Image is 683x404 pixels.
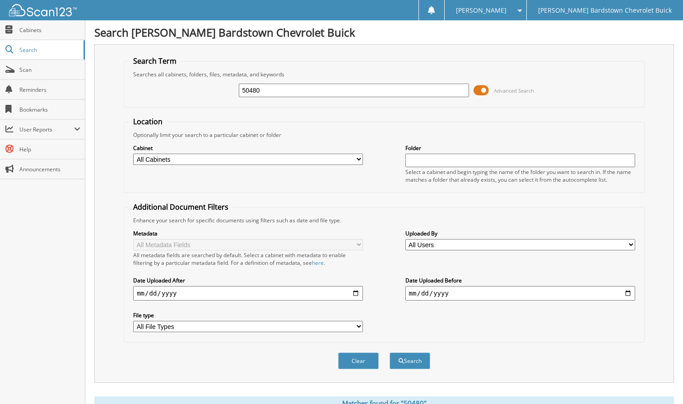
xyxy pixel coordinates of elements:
input: start [133,286,363,301]
label: File type [133,311,363,319]
span: Bookmarks [19,106,80,113]
label: Date Uploaded After [133,277,363,284]
a: here [312,259,324,267]
div: Enhance your search for specific documents using filters such as date and file type. [129,216,640,224]
div: Optionally limit your search to a particular cabinet or folder [129,131,640,139]
span: Cabinets [19,26,80,34]
div: Select a cabinet and begin typing the name of the folder you want to search in. If the name match... [405,168,635,183]
legend: Additional Document Filters [129,202,233,212]
label: Metadata [133,230,363,237]
label: Folder [405,144,635,152]
span: Reminders [19,86,80,94]
span: Scan [19,66,80,74]
label: Cabinet [133,144,363,152]
img: scan123-logo-white.svg [9,4,77,16]
span: Search [19,46,79,54]
span: [PERSON_NAME] Bardstown Chevrolet Buick [538,8,672,13]
button: Search [390,352,430,369]
input: end [405,286,635,301]
span: Announcements [19,165,80,173]
label: Date Uploaded Before [405,277,635,284]
span: Help [19,146,80,153]
span: User Reports [19,126,74,133]
button: Clear [338,352,379,369]
span: Advanced Search [494,87,534,94]
label: Uploaded By [405,230,635,237]
legend: Location [129,117,167,127]
h1: Search [PERSON_NAME] Bardstown Chevrolet Buick [94,25,674,40]
div: All metadata fields are searched by default. Select a cabinet with metadata to enable filtering b... [133,251,363,267]
legend: Search Term [129,56,181,66]
div: Searches all cabinets, folders, files, metadata, and keywords [129,70,640,78]
span: [PERSON_NAME] [456,8,506,13]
